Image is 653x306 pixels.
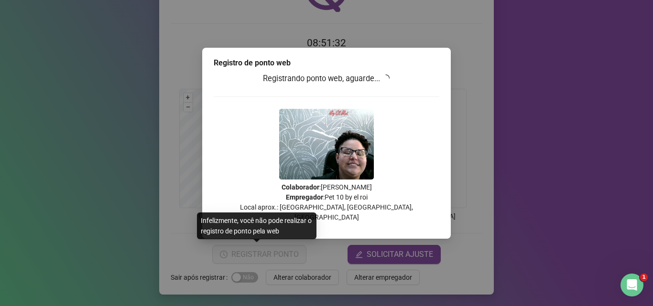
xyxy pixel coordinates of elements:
div: Infelizmente, você não pode realizar o registro de ponto pela web [197,212,316,239]
p: : [PERSON_NAME] : Pet 10 by el roi Local aprox.: [GEOGRAPHIC_DATA], [GEOGRAPHIC_DATA], [GEOGRAPHI... [214,182,439,222]
strong: Colaborador [282,183,319,191]
span: 1 [640,274,648,281]
h3: Registrando ponto web, aguarde... [214,73,439,85]
img: 2Q== [279,109,374,179]
strong: Empregador [286,193,323,201]
iframe: Intercom live chat [620,274,643,296]
span: loading [381,74,391,84]
div: Registro de ponto web [214,57,439,69]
